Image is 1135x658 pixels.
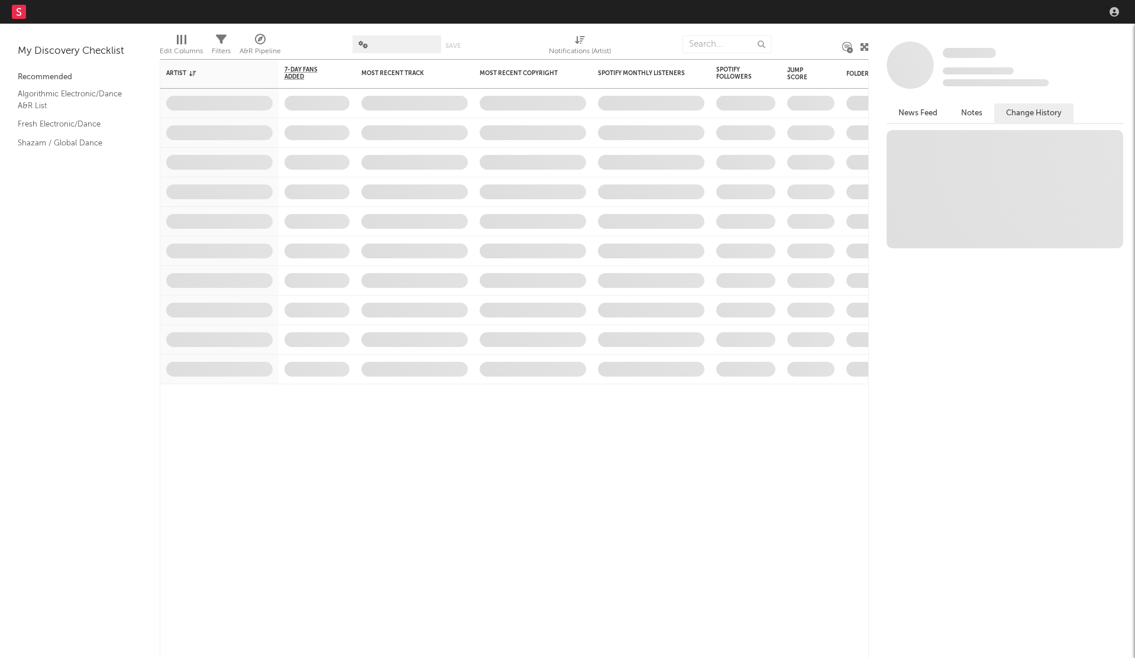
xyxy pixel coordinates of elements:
[549,30,611,64] div: Notifications (Artist)
[361,70,450,77] div: Most Recent Track
[212,44,231,59] div: Filters
[994,103,1073,123] button: Change History
[18,70,142,85] div: Recommended
[943,47,996,59] a: Some Artist
[166,70,255,77] div: Artist
[480,70,568,77] div: Most Recent Copyright
[18,44,142,59] div: My Discovery Checklist
[445,43,461,49] button: Save
[18,137,130,150] a: Shazam / Global Dance
[549,44,611,59] div: Notifications (Artist)
[683,35,771,53] input: Search...
[943,79,1049,86] span: 0 fans last week
[18,87,130,112] a: Algorithmic Electronic/Dance A&R List
[846,70,935,77] div: Folders
[18,118,130,131] a: Fresh Electronic/Dance
[598,70,687,77] div: Spotify Monthly Listeners
[160,44,203,59] div: Edit Columns
[284,66,332,80] span: 7-Day Fans Added
[716,66,758,80] div: Spotify Followers
[787,67,817,81] div: Jump Score
[240,30,281,64] div: A&R Pipeline
[212,30,231,64] div: Filters
[160,30,203,64] div: Edit Columns
[240,44,281,59] div: A&R Pipeline
[943,48,996,58] span: Some Artist
[887,103,949,123] button: News Feed
[949,103,994,123] button: Notes
[943,67,1014,74] span: Tracking Since: [DATE]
